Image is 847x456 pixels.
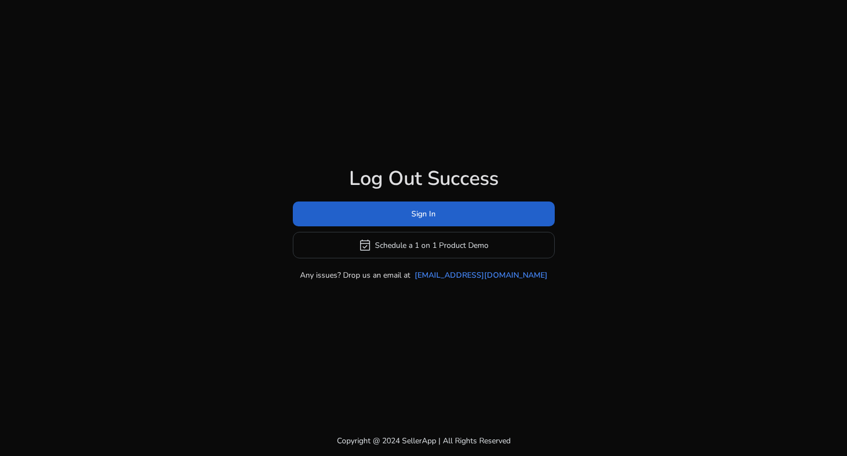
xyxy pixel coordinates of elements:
button: Sign In [293,202,555,226]
a: [EMAIL_ADDRESS][DOMAIN_NAME] [415,269,548,281]
span: Sign In [411,208,436,220]
h1: Log Out Success [293,167,555,190]
button: event_availableSchedule a 1 on 1 Product Demo [293,232,555,258]
p: Any issues? Drop us an email at [300,269,410,281]
span: event_available [358,238,372,252]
